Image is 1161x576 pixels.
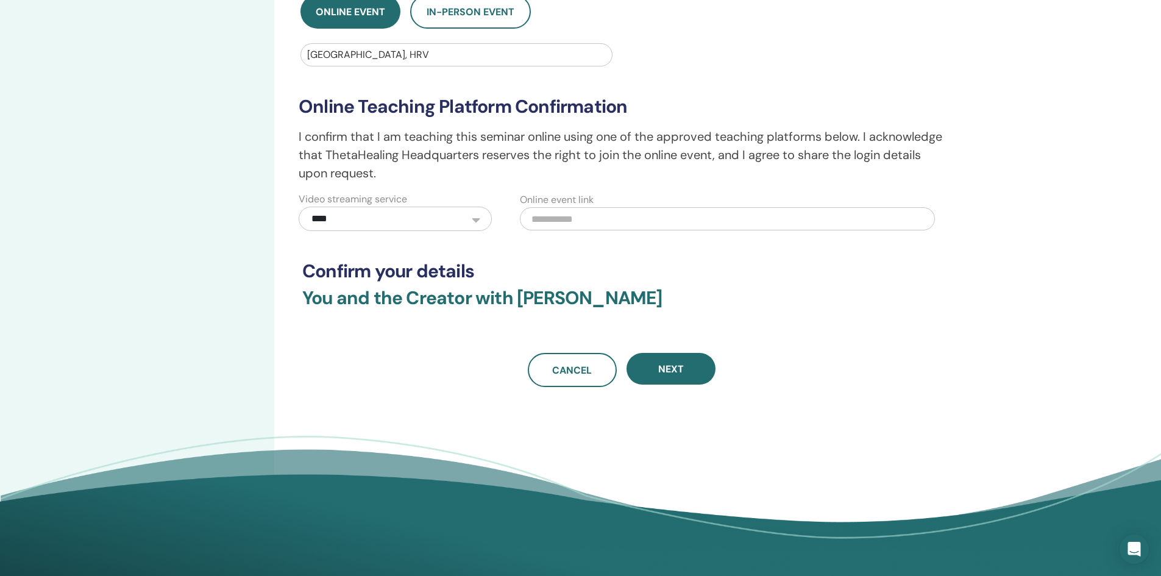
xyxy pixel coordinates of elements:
[299,192,407,207] label: Video streaming service
[32,32,134,41] div: Domain: [DOMAIN_NAME]
[34,20,60,29] div: v 4.0.25
[316,5,385,18] span: Online Event
[135,72,205,80] div: Keywords by Traffic
[528,353,617,387] a: Cancel
[302,287,941,324] h3: You and the Creator with [PERSON_NAME]
[46,72,109,80] div: Domain Overview
[552,364,592,377] span: Cancel
[627,353,715,385] button: Next
[658,363,684,375] span: Next
[121,71,131,80] img: tab_keywords_by_traffic_grey.svg
[427,5,514,18] span: In-Person Event
[299,127,945,182] p: I confirm that I am teaching this seminar online using one of the approved teaching platforms bel...
[520,193,594,207] label: Online event link
[302,260,941,282] h3: Confirm your details
[1120,535,1149,564] div: Open Intercom Messenger
[299,96,945,118] h3: Online Teaching Platform Confirmation
[20,32,29,41] img: website_grey.svg
[20,20,29,29] img: logo_orange.svg
[33,71,43,80] img: tab_domain_overview_orange.svg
